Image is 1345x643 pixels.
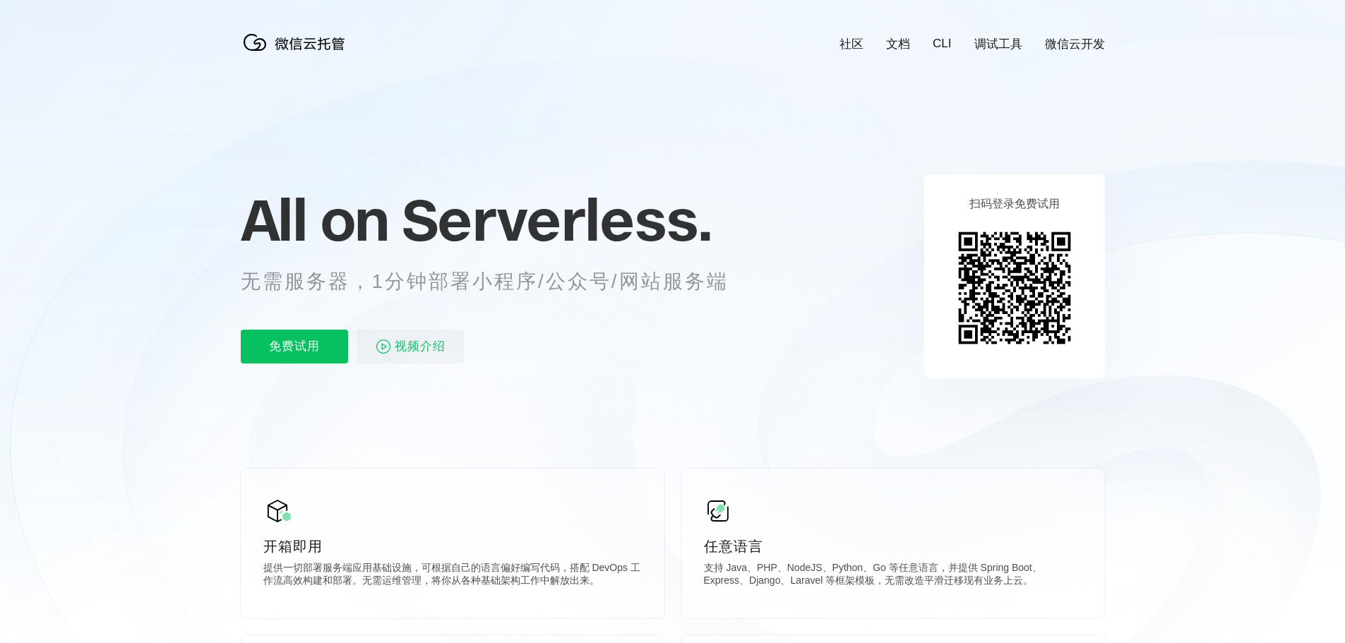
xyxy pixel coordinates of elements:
span: 视频介绍 [395,330,446,363]
a: 微信云开发 [1045,36,1105,52]
p: 支持 Java、PHP、NodeJS、Python、Go 等任意语言，并提供 Spring Boot、Express、Django、Laravel 等框架模板，无需改造平滑迁移现有业务上云。 [704,562,1082,590]
span: Serverless. [402,184,712,255]
p: 开箱即用 [263,536,642,556]
p: 任意语言 [704,536,1082,556]
a: 微信云托管 [241,47,354,59]
p: 免费试用 [241,330,348,363]
a: CLI [933,37,951,51]
img: 微信云托管 [241,28,354,56]
a: 社区 [839,36,863,52]
a: 调试工具 [974,36,1022,52]
img: video_play.svg [375,338,392,355]
p: 扫码登录免费试用 [969,197,1060,212]
p: 提供一切部署服务端应用基础设施，可根据自己的语言偏好编写代码，搭配 DevOps 工作流高效构建和部署。无需运维管理，将你从各种基础架构工作中解放出来。 [263,562,642,590]
span: All on [241,184,388,255]
a: 文档 [886,36,910,52]
p: 无需服务器，1分钟部署小程序/公众号/网站服务端 [241,268,755,296]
